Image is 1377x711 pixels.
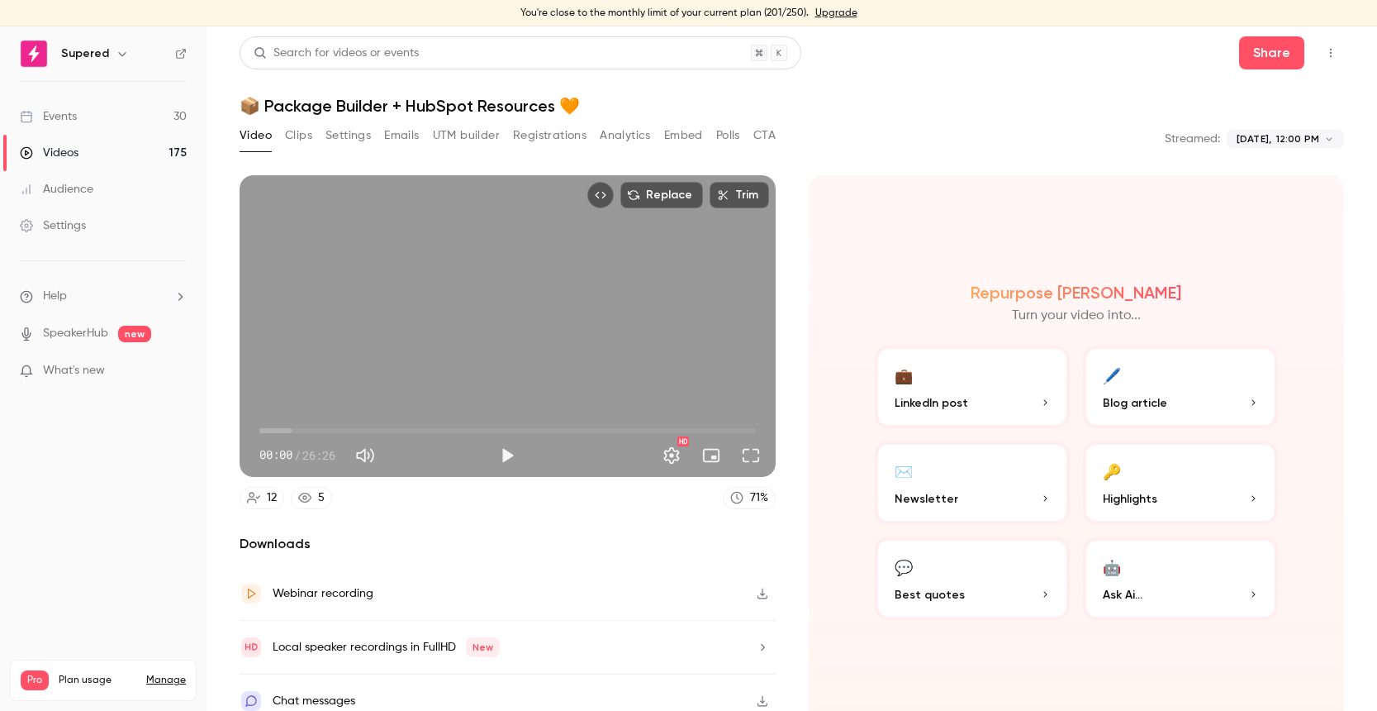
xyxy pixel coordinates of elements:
[1103,458,1121,484] div: 🔑
[20,217,86,234] div: Settings
[875,441,1070,524] button: ✉️Newsletter
[677,437,689,446] div: HD
[240,96,1344,116] h1: 📦 Package Builder + HubSpot Resources 🧡
[1103,394,1167,412] span: Blog article
[146,674,186,687] a: Manage
[240,122,272,149] button: Video
[273,584,373,604] div: Webinar recording
[1165,131,1220,147] p: Streamed:
[1083,346,1278,428] button: 🖊️Blog article
[433,122,500,149] button: UTM builder
[43,325,108,342] a: SpeakerHub
[664,122,703,149] button: Embed
[734,439,767,472] button: Full screen
[895,554,913,580] div: 💬
[491,439,524,472] button: Play
[655,439,688,472] button: Settings
[1239,36,1304,69] button: Share
[273,691,355,711] div: Chat messages
[1103,554,1121,580] div: 🤖
[710,182,769,208] button: Trim
[620,182,703,208] button: Replace
[1237,131,1271,146] span: [DATE],
[20,145,78,161] div: Videos
[1012,306,1141,326] p: Turn your video into...
[61,45,109,62] h6: Supered
[1103,362,1121,388] div: 🖊️
[259,446,335,464] div: 00:00
[875,346,1070,428] button: 💼LinkedIn post
[815,7,857,20] a: Upgrade
[600,122,651,149] button: Analytics
[167,364,187,379] iframe: Noticeable Trigger
[513,122,586,149] button: Registrations
[240,534,776,554] h2: Downloads
[21,41,47,67] img: Supered
[895,362,913,388] div: 💼
[259,446,292,464] span: 00:00
[240,487,284,509] a: 12
[21,670,49,690] span: Pro
[895,458,913,484] div: ✉️
[254,45,419,62] div: Search for videos or events
[20,181,93,198] div: Audience
[267,489,277,507] div: 12
[1318,40,1344,66] button: Top Bar Actions
[273,637,500,657] div: Local speaker recordings in FullHD
[895,394,968,412] span: LinkedIn post
[20,108,77,125] div: Events
[43,362,105,379] span: What's new
[895,586,965,604] span: Best quotes
[695,439,728,472] button: Turn on miniplayer
[59,674,136,687] span: Plan usage
[971,283,1181,303] h2: Repurpose [PERSON_NAME]
[1083,441,1278,524] button: 🔑Highlights
[285,122,312,149] button: Clips
[325,122,371,149] button: Settings
[302,446,335,464] span: 26:26
[895,490,958,508] span: Newsletter
[1083,537,1278,620] button: 🤖Ask Ai...
[875,537,1070,620] button: 💬Best quotes
[294,446,301,464] span: /
[118,326,151,342] span: new
[750,489,768,507] div: 71 %
[723,487,776,509] a: 71%
[291,487,332,509] a: 5
[716,122,740,149] button: Polls
[753,122,776,149] button: CTA
[1276,131,1319,146] span: 12:00 PM
[1103,490,1157,508] span: Highlights
[466,637,500,657] span: New
[1103,586,1142,604] span: Ask Ai...
[43,288,67,305] span: Help
[318,489,325,507] div: 5
[587,182,614,208] button: Embed video
[349,439,382,472] button: Mute
[384,122,419,149] button: Emails
[20,288,187,305] li: help-dropdown-opener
